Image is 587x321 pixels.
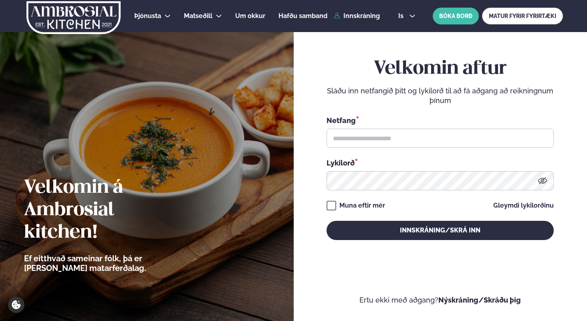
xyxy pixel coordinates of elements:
span: Þjónusta [134,12,161,20]
a: MATUR FYRIR FYRIRTÆKI [482,8,563,24]
button: BÓKA BORÐ [433,8,479,24]
a: Um okkur [235,11,265,21]
a: Matseðill [184,11,212,21]
img: logo [26,1,121,34]
h2: Velkomin aftur [327,58,554,80]
a: Cookie settings [8,297,24,313]
p: Sláðu inn netfangið þitt og lykilorð til að fá aðgang að reikningnum þínum [327,86,554,105]
a: Gleymdi lykilorðinu [493,202,554,209]
h2: Velkomin á Ambrosial kitchen! [24,177,190,244]
a: Hafðu samband [278,11,327,21]
a: Nýskráning/Skráðu þig [438,296,521,304]
button: Innskráning/Skrá inn [327,221,554,240]
p: Ertu ekki með aðgang? [318,295,563,305]
a: Þjónusta [134,11,161,21]
button: is [392,13,422,19]
a: Innskráning [334,12,380,20]
span: Um okkur [235,12,265,20]
span: Matseðill [184,12,212,20]
p: Ef eitthvað sameinar fólk, þá er [PERSON_NAME] matarferðalag. [24,254,190,273]
div: Lykilorð [327,157,554,168]
span: is [398,13,406,19]
span: Hafðu samband [278,12,327,20]
div: Netfang [327,115,554,125]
